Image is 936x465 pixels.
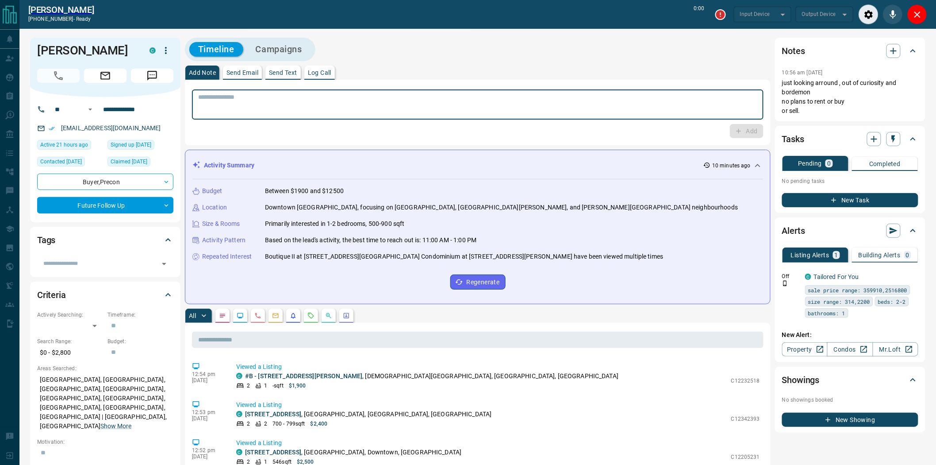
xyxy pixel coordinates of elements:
p: Budget [202,186,222,196]
p: Size & Rooms [202,219,240,229]
svg: Email Verified [49,125,55,132]
button: Regenerate [450,275,506,290]
p: Building Alerts [859,252,901,258]
svg: Lead Browsing Activity [237,312,244,319]
div: condos.ca [805,274,811,280]
p: 10:56 am [DATE] [782,70,823,76]
span: ready [76,16,91,22]
span: Active 21 hours ago [40,140,88,149]
p: $0 - $2,800 [37,345,103,360]
h2: Tasks [782,132,804,146]
svg: Opportunities [325,312,332,319]
p: Send Email [226,70,258,76]
p: 12:54 pm [192,371,223,377]
p: Areas Searched: [37,364,173,372]
svg: Emails [272,312,279,319]
button: Campaigns [247,42,311,57]
p: 2 [264,420,267,428]
div: Audio Settings [859,4,878,24]
p: 1 [835,252,838,258]
a: Mr.Loft [873,342,918,356]
button: Open [85,104,96,115]
div: Tue Feb 04 2020 [107,140,173,152]
p: , [GEOGRAPHIC_DATA], Downtown, [GEOGRAPHIC_DATA] [245,448,461,457]
p: 700 - 799 sqft [272,420,305,428]
div: condos.ca [236,373,242,379]
p: 0 [827,160,831,167]
p: 0 [906,252,909,258]
a: Tailored For You [814,273,859,280]
a: [STREET_ADDRESS] [245,449,301,456]
a: #B - [STREET_ADDRESS][PERSON_NAME] [245,372,362,380]
p: Based on the lead's activity, the best time to reach out is: 11:00 AM - 1:00 PM [265,236,476,245]
a: [EMAIL_ADDRESS][DOMAIN_NAME] [61,124,161,132]
p: Search Range: [37,337,103,345]
p: 12:52 pm [192,447,223,453]
p: 12:53 pm [192,409,223,415]
p: C12205231 [731,453,760,461]
p: New Alert: [782,330,918,340]
span: Claimed [DATE] [111,157,147,166]
div: condos.ca [150,47,156,54]
svg: Agent Actions [343,312,350,319]
h2: Tags [37,233,55,247]
span: Email [84,69,127,83]
p: [DATE] [192,453,223,460]
span: size range: 314,2200 [808,297,870,306]
p: C12342393 [731,415,760,423]
p: Location [202,203,227,212]
svg: Push Notification Only [782,280,788,287]
a: Property [782,342,828,356]
div: Activity Summary10 minutes ago [192,157,763,174]
p: No pending tasks [782,174,918,188]
span: beds: 2-2 [878,297,906,306]
div: Close [907,4,927,24]
h2: Alerts [782,224,805,238]
div: Tags [37,229,173,251]
p: Viewed a Listing [236,400,760,410]
span: Message [131,69,173,83]
a: Condos [827,342,873,356]
p: Viewed a Listing [236,362,760,372]
p: $2,400 [311,420,328,428]
h2: Showings [782,373,820,387]
p: Primarily interested in 1-2 bedrooms, 500-900 sqft [265,219,405,229]
p: Activity Summary [204,161,254,170]
p: Viewed a Listing [236,438,760,448]
button: New Showing [782,413,918,427]
p: Activity Pattern [202,236,246,245]
p: just looking arround , out of curiosity and bordemon no plans to rent or buy or sell. [782,78,918,116]
span: Signed up [DATE] [111,140,151,149]
p: 1 [264,382,267,390]
h2: Criteria [37,288,66,302]
p: [DATE] [192,377,223,384]
p: Downtown [GEOGRAPHIC_DATA], focusing on [GEOGRAPHIC_DATA], [GEOGRAPHIC_DATA][PERSON_NAME], and [P... [265,203,738,212]
p: 10 minutes ago [712,162,751,170]
svg: Calls [254,312,261,319]
div: Showings [782,369,918,391]
p: $1,900 [289,382,306,390]
h2: [PERSON_NAME] [28,4,94,15]
p: [GEOGRAPHIC_DATA], [GEOGRAPHIC_DATA], [GEOGRAPHIC_DATA], [GEOGRAPHIC_DATA], [GEOGRAPHIC_DATA], [G... [37,372,173,434]
p: No showings booked [782,396,918,404]
div: condos.ca [236,449,242,455]
p: Listing Alerts [791,252,829,258]
div: condos.ca [236,411,242,417]
div: Buyer , Precon [37,174,173,190]
p: Send Text [269,70,297,76]
div: Future Follow Up [37,197,173,213]
span: sale price range: 359910,2516800 [808,286,907,294]
div: Notes [782,40,918,62]
svg: Listing Alerts [290,312,297,319]
svg: Notes [219,312,226,319]
p: Motivation: [37,438,173,446]
a: [STREET_ADDRESS] [245,411,301,418]
button: Open [158,258,170,270]
div: Criteria [37,284,173,306]
p: Off [782,272,800,280]
p: [DATE] [192,415,223,422]
button: Timeline [189,42,243,57]
svg: Requests [307,312,315,319]
p: - sqft [272,382,284,390]
h2: Notes [782,44,805,58]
